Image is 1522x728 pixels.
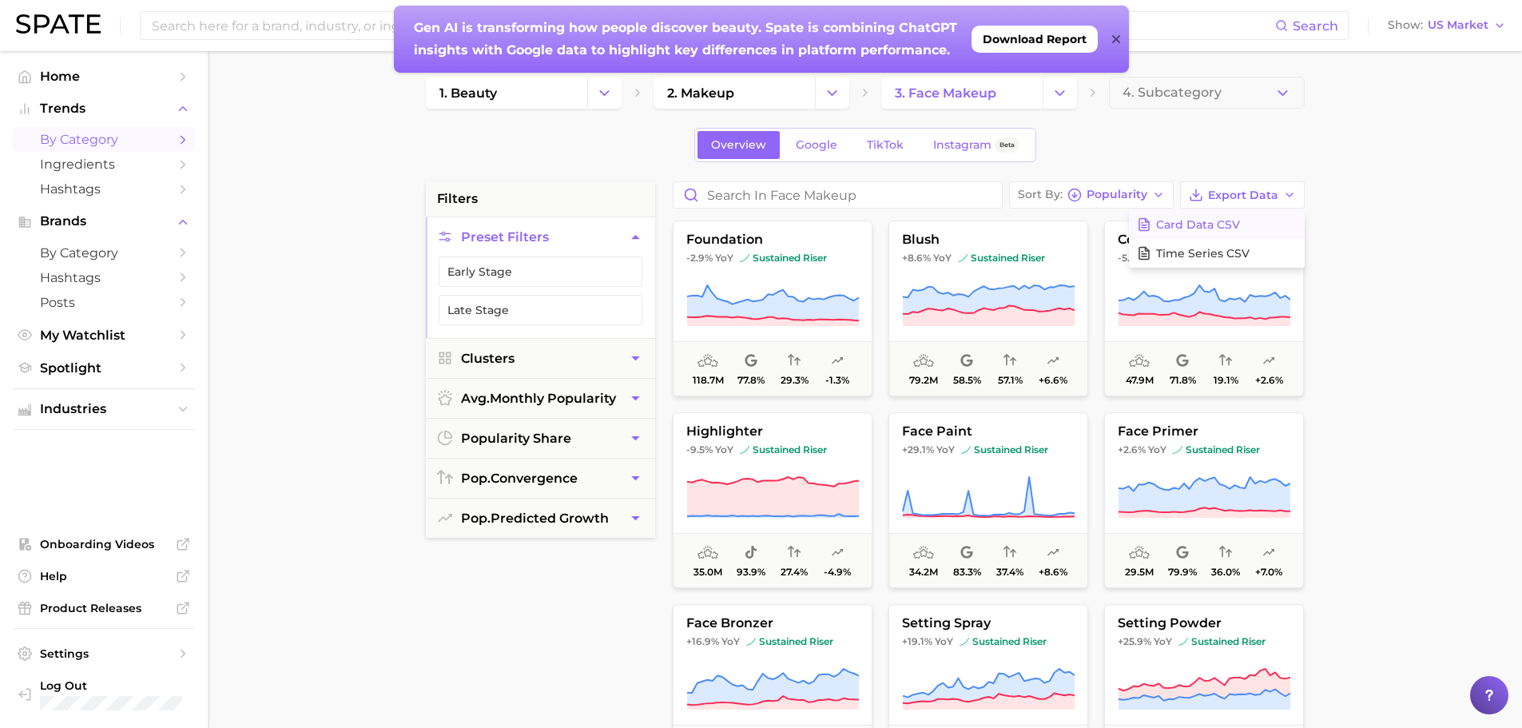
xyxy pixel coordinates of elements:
[715,444,733,456] span: YoY
[831,543,844,563] span: popularity predicted growth: Very Unlikely
[13,356,195,380] a: Spotlight
[697,543,718,563] span: average monthly popularity: Very High Popularity
[1104,412,1304,588] button: face primer+2.6% YoYsustained risersustained riser29.5m79.9%36.0%+7.0%
[40,101,168,116] span: Trends
[1003,352,1016,371] span: popularity convergence: Medium Convergence
[13,323,195,348] a: My Watchlist
[999,138,1015,152] span: Beta
[40,69,168,84] span: Home
[825,375,849,386] span: -1.3%
[960,637,969,646] img: sustained riser
[1039,567,1067,578] span: +8.6%
[867,138,904,152] span: TikTok
[952,375,980,386] span: 58.5%
[902,444,934,455] span: +29.1%
[960,543,973,563] span: popularity share: Google
[1156,247,1250,261] span: Time Series CSV
[693,567,722,578] span: 35.0m
[1384,15,1510,36] button: ShowUS Market
[831,352,844,371] span: popularity predicted growth: Very Unlikely
[881,77,1043,109] a: 3. face makeup
[1178,637,1188,646] img: sustained riser
[1125,567,1154,578] span: 29.5m
[1388,21,1423,30] span: Show
[740,253,749,263] img: sustained riser
[1003,543,1016,563] span: popularity convergence: Low Convergence
[1039,375,1067,386] span: +6.6%
[1176,352,1189,371] span: popularity share: Google
[1148,444,1166,456] span: YoY
[909,375,938,386] span: 79.2m
[686,635,719,647] span: +16.9%
[1118,444,1146,455] span: +2.6%
[439,86,497,101] span: 1. beauty
[13,127,195,152] a: by Category
[1105,233,1303,247] span: concealer
[1169,375,1195,386] span: 71.8%
[913,543,934,563] span: average monthly popularity: Very High Popularity
[1105,616,1303,631] span: setting powder
[1118,635,1151,647] span: +25.9%
[1129,352,1150,371] span: average monthly popularity: Very High Popularity
[426,339,655,378] button: Clusters
[13,532,195,556] a: Onboarding Videos
[40,157,168,172] span: Ingredients
[1178,635,1266,648] span: sustained riser
[673,412,872,588] button: highlighter-9.5% YoYsustained risersustained riser35.0m93.9%27.4%-4.9%
[40,328,168,343] span: My Watchlist
[780,375,808,386] span: 29.3%
[1213,375,1238,386] span: 19.1%
[461,431,571,446] span: popularity share
[686,252,713,264] span: -2.9%
[40,402,168,416] span: Industries
[902,252,931,264] span: +8.6%
[461,351,515,366] span: Clusters
[461,229,549,245] span: Preset Filters
[960,352,973,371] span: popularity share: Google
[1047,543,1059,563] span: popularity predicted growth: Uncertain
[920,131,1033,159] a: InstagramBeta
[788,352,801,371] span: popularity convergence: Low Convergence
[461,471,491,486] abbr: popularity index
[1047,352,1059,371] span: popularity predicted growth: Likely
[13,152,195,177] a: Ingredients
[888,412,1088,588] button: face paint+29.1% YoYsustained risersustained riser34.2m83.3%37.4%+8.6%
[958,252,1045,265] span: sustained riser
[1154,635,1172,648] span: YoY
[961,445,971,455] img: sustained riser
[788,543,801,563] span: popularity convergence: Low Convergence
[1262,543,1275,563] span: popularity predicted growth: Very Likely
[40,569,168,583] span: Help
[674,424,872,439] span: highlighter
[13,397,195,421] button: Industries
[686,444,713,455] span: -9.5%
[737,567,765,578] span: 93.9%
[715,252,733,265] span: YoY
[997,375,1022,386] span: 57.1%
[1211,567,1240,578] span: 36.0%
[40,214,168,229] span: Brands
[740,252,827,265] span: sustained riser
[40,601,168,615] span: Product Releases
[697,352,718,371] span: average monthly popularity: Very High Popularity
[909,567,938,578] span: 34.2m
[426,419,655,458] button: popularity share
[13,642,195,666] a: Settings
[961,444,1048,456] span: sustained riser
[40,245,168,261] span: by Category
[711,138,766,152] span: Overview
[952,567,980,578] span: 83.3%
[888,221,1088,396] button: blush+8.6% YoYsustained risersustained riser79.2m58.5%57.1%+6.6%
[746,635,833,648] span: sustained riser
[461,391,490,406] abbr: average
[1173,445,1182,455] img: sustained riser
[721,635,740,648] span: YoY
[461,471,578,486] span: convergence
[996,567,1023,578] span: 37.4%
[13,290,195,315] a: Posts
[40,537,168,551] span: Onboarding Videos
[1255,567,1282,578] span: +7.0%
[782,131,851,159] a: Google
[40,270,168,285] span: Hashtags
[1219,352,1232,371] span: popularity convergence: Very Low Convergence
